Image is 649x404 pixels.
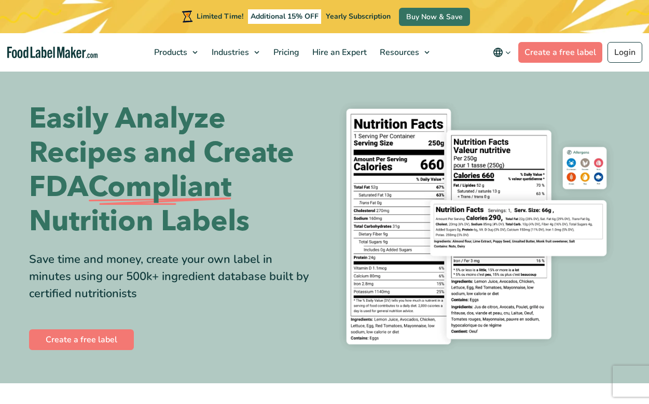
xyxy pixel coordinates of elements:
[374,33,435,72] a: Resources
[205,33,265,72] a: Industries
[148,33,203,72] a: Products
[29,102,317,239] h1: Easily Analyze Recipes and Create FDA Nutrition Labels
[607,42,642,63] a: Login
[309,47,368,58] span: Hire an Expert
[151,47,188,58] span: Products
[88,170,231,204] span: Compliant
[270,47,300,58] span: Pricing
[267,33,303,72] a: Pricing
[377,47,420,58] span: Resources
[29,251,317,302] div: Save time and money, create your own label in minutes using our 500k+ ingredient database built b...
[399,8,470,26] a: Buy Now & Save
[326,11,391,21] span: Yearly Subscription
[518,42,602,63] a: Create a free label
[306,33,371,72] a: Hire an Expert
[248,9,321,24] span: Additional 15% OFF
[29,329,134,350] a: Create a free label
[209,47,250,58] span: Industries
[197,11,243,21] span: Limited Time!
